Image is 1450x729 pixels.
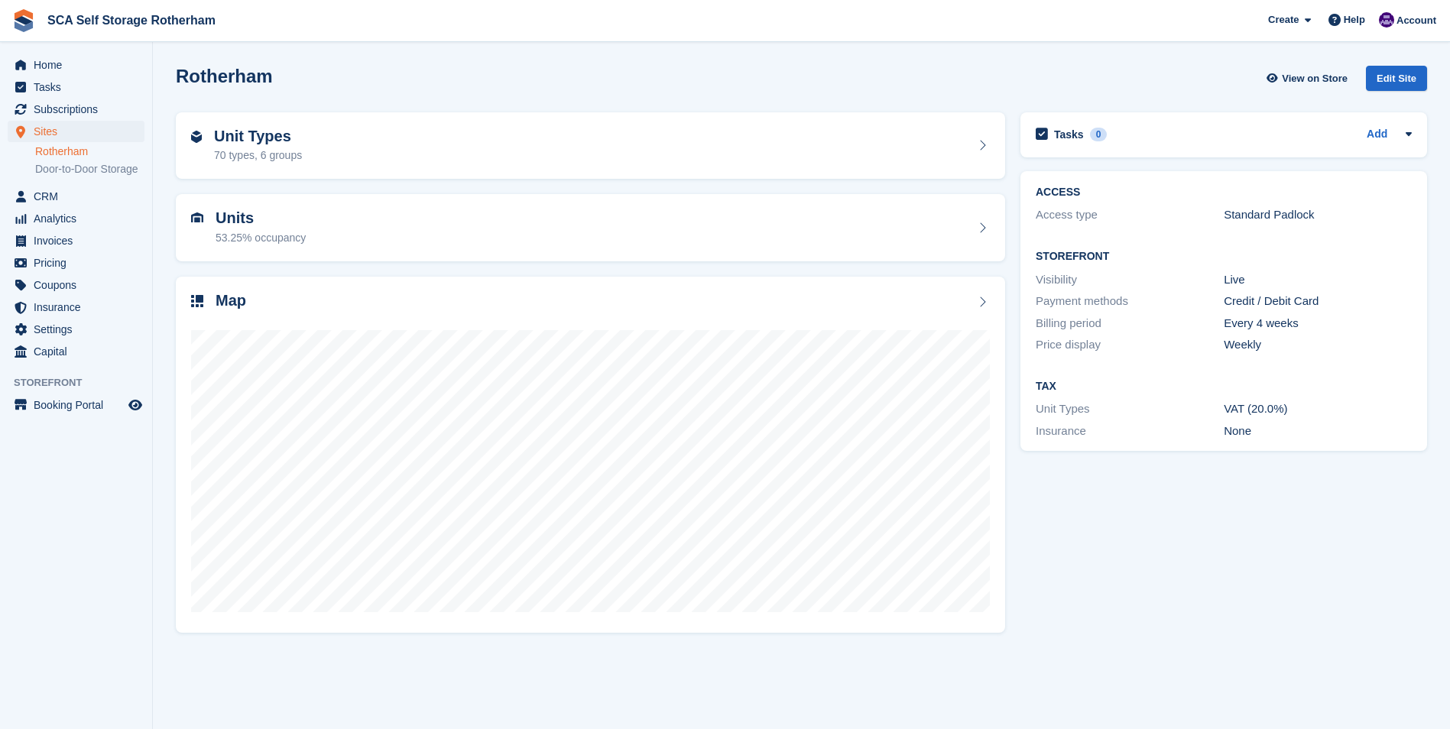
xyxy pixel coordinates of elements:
[1036,315,1224,332] div: Billing period
[34,274,125,296] span: Coupons
[216,230,306,246] div: 53.25% occupancy
[1224,423,1412,440] div: None
[214,128,302,145] h2: Unit Types
[1366,66,1427,91] div: Edit Site
[34,208,125,229] span: Analytics
[1036,251,1412,263] h2: Storefront
[34,296,125,318] span: Insurance
[1036,423,1224,440] div: Insurance
[1090,128,1108,141] div: 0
[8,319,144,340] a: menu
[191,295,203,307] img: map-icn-33ee37083ee616e46c38cad1a60f524a97daa1e2b2c8c0bc3eb3415660979fc1.svg
[8,121,144,142] a: menu
[216,292,246,309] h2: Map
[34,394,125,416] span: Booking Portal
[1224,271,1412,289] div: Live
[41,8,222,33] a: SCA Self Storage Rotherham
[1224,336,1412,354] div: Weekly
[191,212,203,223] img: unit-icn-7be61d7bf1b0ce9d3e12c5938cc71ed9869f7b940bace4675aadf7bd6d80202e.svg
[8,274,144,296] a: menu
[1036,336,1224,354] div: Price display
[1224,315,1412,332] div: Every 4 weeks
[126,396,144,414] a: Preview store
[1036,381,1412,393] h2: Tax
[176,112,1005,180] a: Unit Types 70 types, 6 groups
[176,66,273,86] h2: Rotherham
[8,54,144,76] a: menu
[1036,186,1412,199] h2: ACCESS
[1036,400,1224,418] div: Unit Types
[34,76,125,98] span: Tasks
[1224,206,1412,224] div: Standard Padlock
[34,230,125,251] span: Invoices
[1264,66,1354,91] a: View on Store
[1036,293,1224,310] div: Payment methods
[8,341,144,362] a: menu
[34,99,125,120] span: Subscriptions
[8,252,144,274] a: menu
[1268,12,1299,28] span: Create
[1366,66,1427,97] a: Edit Site
[1224,293,1412,310] div: Credit / Debit Card
[1367,126,1387,144] a: Add
[8,296,144,318] a: menu
[8,394,144,416] a: menu
[191,131,202,143] img: unit-type-icn-2b2737a686de81e16bb02015468b77c625bbabd49415b5ef34ead5e3b44a266d.svg
[1036,271,1224,289] div: Visibility
[1224,400,1412,418] div: VAT (20.0%)
[35,144,144,159] a: Rotherham
[8,76,144,98] a: menu
[176,194,1005,261] a: Units 53.25% occupancy
[8,230,144,251] a: menu
[8,208,144,229] a: menu
[35,162,144,177] a: Door-to-Door Storage
[34,341,125,362] span: Capital
[34,252,125,274] span: Pricing
[34,319,125,340] span: Settings
[34,186,125,207] span: CRM
[8,186,144,207] a: menu
[1344,12,1365,28] span: Help
[214,147,302,164] div: 70 types, 6 groups
[1282,71,1348,86] span: View on Store
[12,9,35,32] img: stora-icon-8386f47178a22dfd0bd8f6a31ec36ba5ce8667c1dd55bd0f319d3a0aa187defe.svg
[8,99,144,120] a: menu
[1054,128,1084,141] h2: Tasks
[216,209,306,227] h2: Units
[1036,206,1224,224] div: Access type
[14,375,152,390] span: Storefront
[1396,13,1436,28] span: Account
[34,54,125,76] span: Home
[176,277,1005,633] a: Map
[34,121,125,142] span: Sites
[1379,12,1394,28] img: Kelly Neesham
